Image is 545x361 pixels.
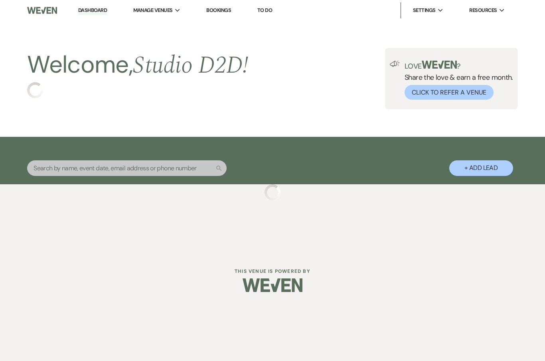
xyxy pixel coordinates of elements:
[422,61,457,69] img: weven-logo-green.svg
[469,6,497,14] span: Resources
[78,7,107,14] a: Dashboard
[405,85,494,100] button: Click to Refer a Venue
[413,6,436,14] span: Settings
[133,47,248,84] span: Studio D2D !
[243,271,302,299] img: Weven Logo
[133,6,173,14] span: Manage Venues
[27,160,227,176] input: Search by name, event date, email address or phone number
[206,7,231,14] a: Bookings
[27,82,43,98] img: loading spinner
[265,184,280,200] img: loading spinner
[449,160,513,176] button: + Add Lead
[257,7,272,14] a: To Do
[27,48,248,82] h2: Welcome,
[390,61,400,67] img: loud-speaker-illustration.svg
[27,2,57,19] img: Weven Logo
[400,61,513,100] div: Share the love & earn a free month.
[405,61,513,70] p: Love ?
